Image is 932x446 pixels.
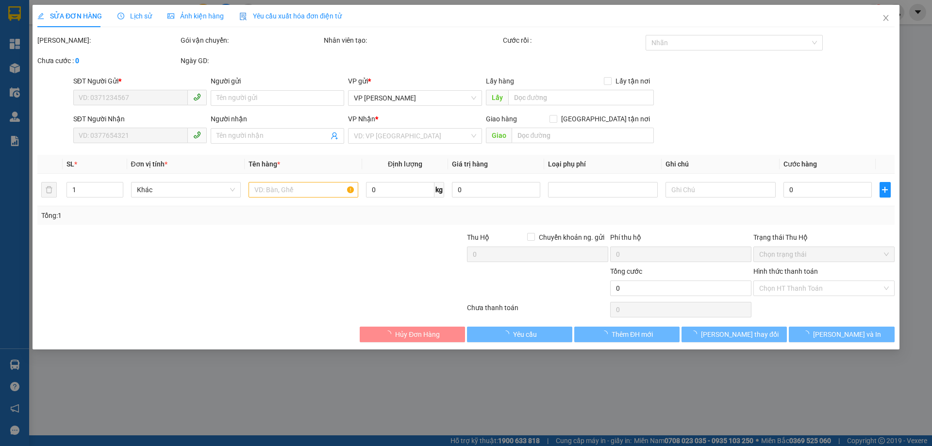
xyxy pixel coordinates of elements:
span: close [882,14,890,22]
span: user-add [331,132,339,140]
div: Chưa thanh toán [466,302,609,319]
div: Trạng thái Thu Hộ [753,232,895,243]
span: Lấy [486,90,508,105]
span: picture [167,13,174,19]
span: phone [193,131,201,139]
div: SĐT Người Nhận [73,114,207,124]
span: Ảnh kiện hàng [167,12,224,20]
span: Cước hàng [783,160,817,168]
span: loading [802,330,813,337]
span: Hủy Đơn Hàng [395,329,440,340]
span: Lịch sử [117,12,152,20]
span: Tên hàng [249,160,280,168]
div: Nhân viên tạo: [324,35,501,46]
span: VP Nhận [349,115,376,123]
span: Khác [137,182,235,197]
div: [PERSON_NAME]: [37,35,179,46]
span: Đơn vị tính [131,160,167,168]
span: Thu Hộ [467,233,489,241]
span: Giao hàng [486,115,517,123]
img: icon [239,13,247,20]
div: Ngày GD: [181,55,322,66]
b: 0 [75,57,79,65]
span: Tổng cước [610,267,642,275]
span: Yêu cầu xuất hóa đơn điện tử [239,12,342,20]
label: Hình thức thanh toán [753,267,818,275]
div: Người nhận [211,114,344,124]
span: Lấy tận nơi [612,76,654,86]
input: VD: Bàn, Ghế [249,182,358,198]
span: Lấy hàng [486,77,514,85]
span: [PERSON_NAME] và In [813,329,881,340]
button: Yêu cầu [467,327,572,342]
span: phone [193,93,201,101]
button: Thêm ĐH mới [574,327,680,342]
div: Gói vận chuyển: [181,35,322,46]
span: [PERSON_NAME] thay đổi [701,329,779,340]
span: Chọn trạng thái [759,247,889,262]
span: Yêu cầu [513,329,537,340]
th: Ghi chú [662,155,780,174]
input: Dọc đường [512,128,654,143]
input: Dọc đường [508,90,654,105]
div: Cước rồi : [503,35,644,46]
span: loading [384,330,395,337]
span: VP Cương Gián [354,91,476,105]
th: Loại phụ phí [544,155,662,174]
div: Người gửi [211,76,344,86]
button: delete [41,182,57,198]
span: clock-circle [117,13,124,19]
span: loading [690,330,701,337]
span: plus [880,186,890,194]
button: plus [880,182,890,198]
div: VP gửi [349,76,482,86]
span: Giao [486,128,512,143]
div: Chưa cước : [37,55,179,66]
span: SL [67,160,75,168]
span: Định lượng [388,160,422,168]
input: Ghi Chú [666,182,776,198]
span: loading [601,330,612,337]
span: [GEOGRAPHIC_DATA] tận nơi [557,114,654,124]
span: loading [502,330,513,337]
span: Thêm ĐH mới [612,329,653,340]
button: [PERSON_NAME] thay đổi [682,327,787,342]
div: SĐT Người Gửi [73,76,207,86]
span: Chuyển khoản ng. gửi [535,232,608,243]
div: Phí thu hộ [610,232,751,247]
div: Tổng: 1 [41,210,360,221]
span: edit [37,13,44,19]
span: kg [434,182,444,198]
button: Close [872,5,899,32]
span: SỬA ĐƠN HÀNG [37,12,102,20]
button: Hủy Đơn Hàng [360,327,465,342]
button: [PERSON_NAME] và In [789,327,895,342]
span: Giá trị hàng [452,160,488,168]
